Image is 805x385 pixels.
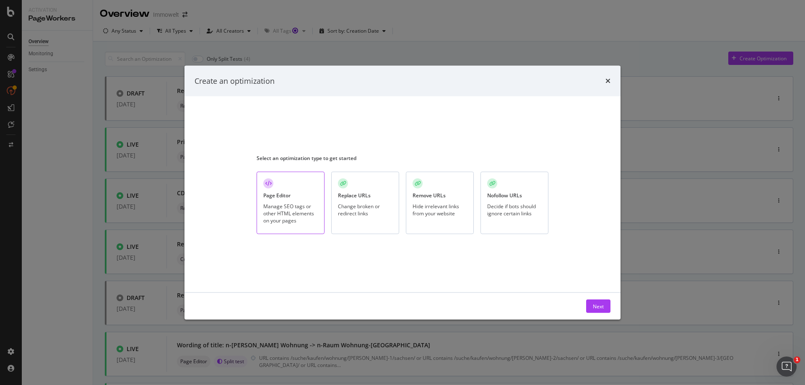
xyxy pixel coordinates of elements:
div: Replace URLs [338,192,371,199]
div: Select an optimization type to get started [257,155,548,162]
div: Hide irrelevant links from your website [413,202,467,217]
iframe: Intercom live chat [776,357,797,377]
div: times [605,75,610,86]
div: Page Editor [263,192,291,199]
div: Next [593,302,604,310]
div: Change broken or redirect links [338,202,392,217]
span: 1 [794,357,800,363]
div: modal [184,65,621,320]
div: Manage SEO tags or other HTML elements on your pages [263,202,318,224]
button: Next [586,300,610,313]
div: Remove URLs [413,192,446,199]
div: Nofollow URLs [487,192,522,199]
div: Create an optimization [195,75,275,86]
div: Decide if bots should ignore certain links [487,202,542,217]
